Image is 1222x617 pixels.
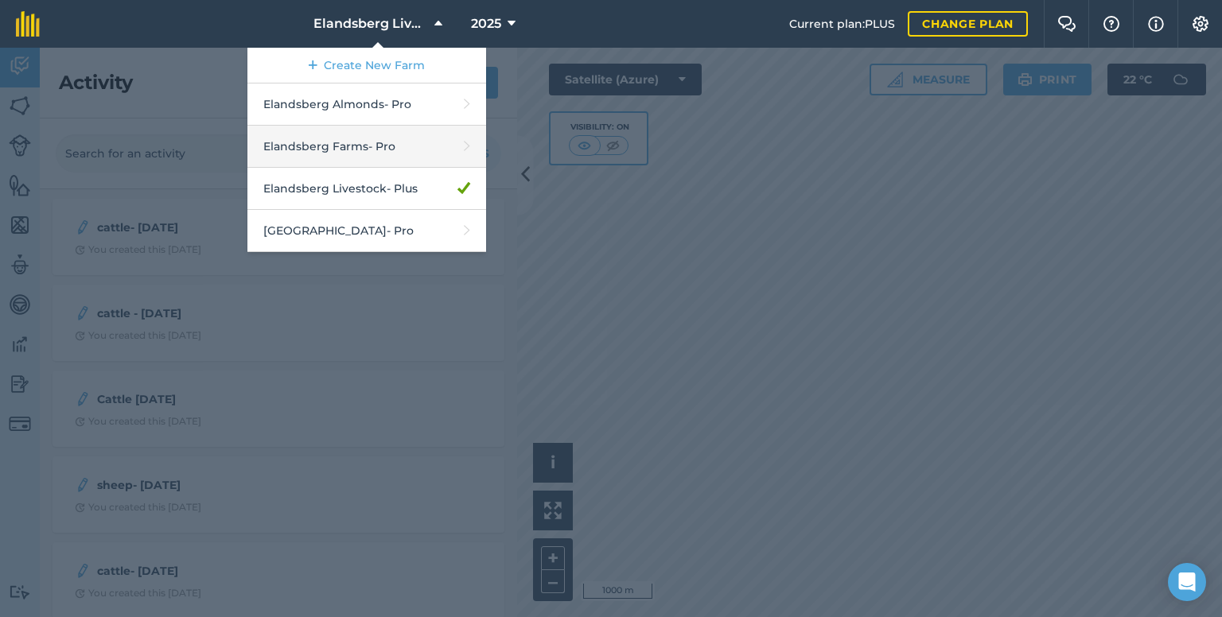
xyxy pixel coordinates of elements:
[1057,16,1076,32] img: Two speech bubbles overlapping with the left bubble in the forefront
[247,126,486,168] a: Elandsberg Farms- Pro
[247,83,486,126] a: Elandsberg Almonds- Pro
[1102,16,1121,32] img: A question mark icon
[1148,14,1164,33] img: svg+xml;base64,PHN2ZyB4bWxucz0iaHR0cDovL3d3dy53My5vcmcvMjAwMC9zdmciIHdpZHRoPSIxNyIgaGVpZ2h0PSIxNy...
[471,14,501,33] span: 2025
[247,48,486,83] a: Create New Farm
[1191,16,1210,32] img: A cog icon
[247,168,486,210] a: Elandsberg Livestock- Plus
[313,14,428,33] span: Elandsberg Livestock
[1168,563,1206,601] div: Open Intercom Messenger
[908,11,1028,37] a: Change plan
[247,210,486,252] a: [GEOGRAPHIC_DATA]- Pro
[16,11,40,37] img: fieldmargin Logo
[789,15,895,33] span: Current plan : PLUS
